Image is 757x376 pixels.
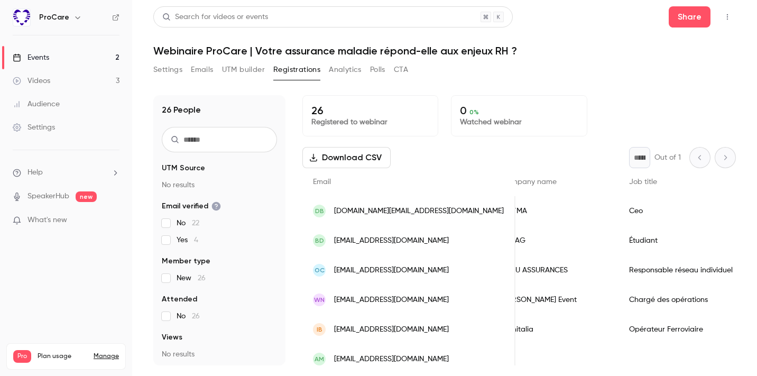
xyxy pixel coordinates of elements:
span: Job title [629,178,657,186]
button: CTA [394,61,408,78]
div: Trenitalia [491,315,618,344]
button: Share [669,6,710,27]
span: 22 [192,219,199,227]
span: Yes [177,235,198,245]
button: Settings [153,61,182,78]
span: OC [315,265,325,275]
p: Watched webinar [460,117,578,127]
span: Company name [502,178,557,186]
span: What's new [27,215,67,226]
span: Pro [13,350,31,363]
span: Attended [162,294,197,305]
p: No results [162,180,277,190]
span: AM [315,354,324,364]
span: 4 [194,236,198,244]
span: UTM Source [162,163,205,173]
div: Events [13,52,49,63]
span: [DOMAIN_NAME][EMAIL_ADDRESS][DOMAIN_NAME] [334,206,504,217]
button: Emails [191,61,213,78]
button: UTM builder [222,61,265,78]
h1: Webinaire ProCare | Votre assurance maladie répond-elle aux enjeux RH ? [153,44,736,57]
span: Help [27,167,43,178]
h1: 26 People [162,104,201,116]
span: New [177,273,206,283]
span: dB [315,206,324,216]
span: [EMAIL_ADDRESS][DOMAIN_NAME] [334,324,449,335]
span: [EMAIL_ADDRESS][DOMAIN_NAME] [334,265,449,276]
span: new [76,191,97,202]
span: WN [314,295,325,305]
div: [PERSON_NAME] Event [491,285,618,315]
p: No results [162,349,277,360]
div: Videos [13,76,50,86]
a: SpeakerHub [27,191,69,202]
span: Email [313,178,331,186]
span: 0 % [469,108,479,116]
button: Analytics [329,61,362,78]
div: CESAG [491,226,618,255]
div: FAJ’MA [491,196,618,226]
a: Manage [94,352,119,361]
span: Views [162,332,182,343]
span: No [177,218,199,228]
button: Registrations [273,61,320,78]
li: help-dropdown-opener [13,167,119,178]
span: Member type [162,256,210,267]
p: Out of 1 [654,152,681,163]
span: 26 [198,274,206,282]
span: IB [317,325,322,334]
img: ProCare [13,9,30,26]
p: 0 [460,104,578,117]
span: No [177,311,200,322]
span: BD [315,236,324,245]
h6: ProCare [39,12,69,23]
p: Registered to webinar [311,117,429,127]
span: [EMAIL_ADDRESS][DOMAIN_NAME] [334,235,449,246]
button: Polls [370,61,385,78]
span: Email verified [162,201,221,212]
span: [EMAIL_ADDRESS][DOMAIN_NAME] [334,295,449,306]
span: Plan usage [38,352,87,361]
span: [EMAIL_ADDRESS][DOMAIN_NAME] [334,354,449,365]
button: Download CSV [302,147,391,168]
p: 26 [311,104,429,117]
div: SUNU ASSURANCES [491,255,618,285]
div: Settings [13,122,55,133]
div: Search for videos or events [162,12,268,23]
span: 26 [192,313,200,320]
div: Audience [13,99,60,109]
